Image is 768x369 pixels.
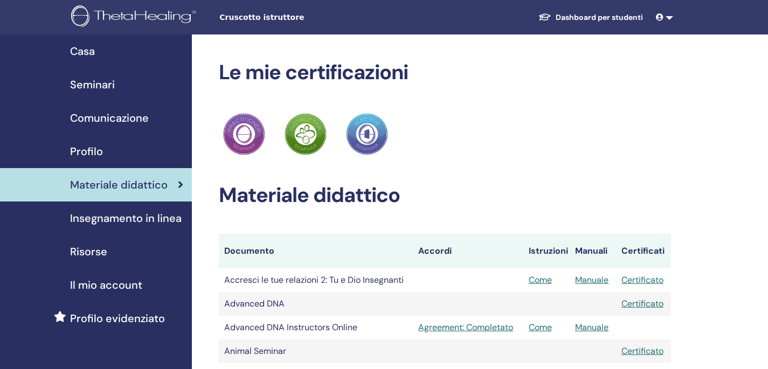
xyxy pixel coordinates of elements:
img: graduation-cap-white.svg [538,12,551,22]
th: Documento [219,234,413,268]
span: Insegnamento in linea [70,210,182,226]
h2: Materiale didattico [219,183,671,208]
a: Manuale [575,274,608,286]
img: Practitioner [285,113,327,155]
td: Advanced DNA [219,292,413,316]
a: Certificato [621,345,663,357]
th: Certificati [616,234,671,268]
th: Manuali [570,234,616,268]
img: logo.png [71,5,200,30]
a: Certificato [621,298,663,309]
td: Accresci le tue relazioni 2: Tu e Dio Insegnanti [219,268,413,292]
a: Certificato [621,274,663,286]
span: Seminari [70,76,115,93]
span: Cruscotto istruttore [219,12,381,23]
img: Practitioner [223,113,265,155]
img: Practitioner [346,113,388,155]
span: Risorse [70,243,107,260]
span: Il mio account [70,277,142,293]
a: Manuale [575,322,608,333]
th: Istruzioni [523,234,570,268]
span: Casa [70,43,95,59]
td: Advanced DNA Instructors Online [219,316,413,339]
th: Accordi [413,234,523,268]
a: Dashboard per studenti [530,8,652,27]
a: Agreement: Completato [418,321,517,334]
td: Animal Seminar [219,339,413,363]
span: Profilo [70,143,103,159]
span: Comunicazione [70,110,149,126]
span: Materiale didattico [70,177,168,193]
a: Come [529,322,552,333]
span: Profilo evidenziato [70,310,165,326]
h2: Le mie certificazioni [219,60,671,85]
a: Come [529,274,552,286]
